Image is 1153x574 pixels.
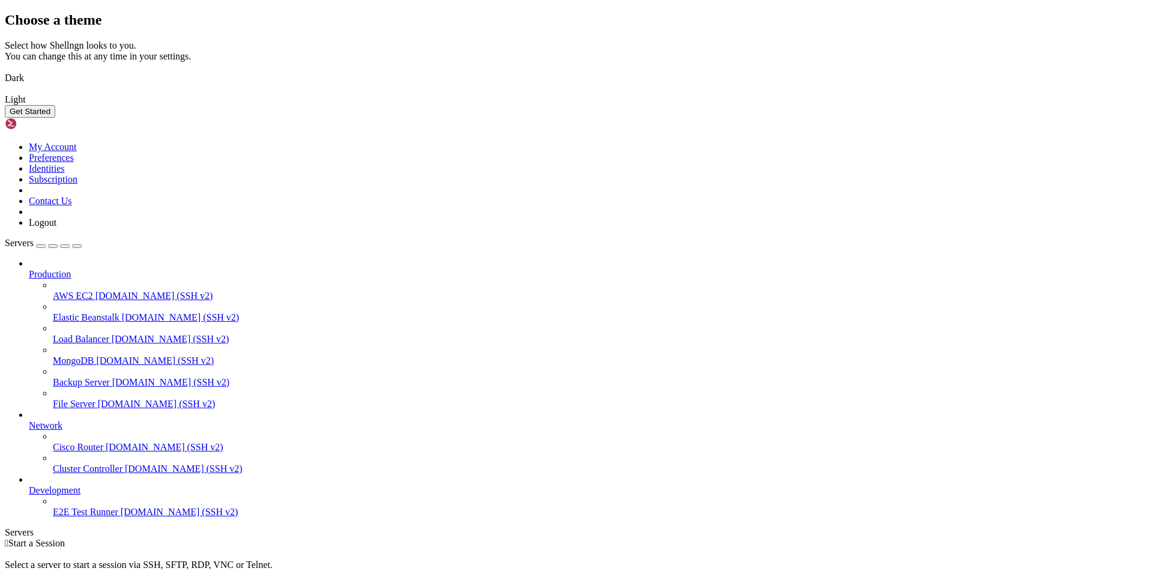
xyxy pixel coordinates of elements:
span: AWS EC2 [53,291,93,301]
span: [DOMAIN_NAME] (SSH v2) [98,399,216,409]
li: E2E Test Runner [DOMAIN_NAME] (SSH v2) [53,496,1148,518]
button: Get Started [5,105,55,118]
a: MongoDB [DOMAIN_NAME] (SSH v2) [53,355,1148,366]
a: My Account [29,142,77,152]
span: [DOMAIN_NAME] (SSH v2) [112,377,230,387]
a: Identities [29,163,65,174]
div: Dark [5,73,1148,83]
span: Load Balancer [53,334,109,344]
span: Servers [5,238,34,248]
a: File Server [DOMAIN_NAME] (SSH v2) [53,399,1148,409]
a: Elastic Beanstalk [DOMAIN_NAME] (SSH v2) [53,312,1148,323]
span: E2E Test Runner [53,507,118,517]
li: Elastic Beanstalk [DOMAIN_NAME] (SSH v2) [53,301,1148,323]
a: Preferences [29,153,74,163]
a: Production [29,269,1148,280]
li: Development [29,474,1148,518]
li: Cluster Controller [DOMAIN_NAME] (SSH v2) [53,453,1148,474]
span: [DOMAIN_NAME] (SSH v2) [95,291,213,301]
span: [DOMAIN_NAME] (SSH v2) [106,442,223,452]
span: Network [29,420,62,431]
span: MongoDB [53,355,94,366]
div: Servers [5,527,1148,538]
a: Servers [5,238,82,248]
span: Cluster Controller [53,464,123,474]
span: Cisco Router [53,442,103,452]
a: Contact Us [29,196,72,206]
a: Cluster Controller [DOMAIN_NAME] (SSH v2) [53,464,1148,474]
span:  [5,538,8,548]
li: Production [29,258,1148,409]
li: Load Balancer [DOMAIN_NAME] (SSH v2) [53,323,1148,345]
div: Select how Shellngn looks to you. You can change this at any time in your settings. [5,40,1148,62]
span: Start a Session [8,538,65,548]
li: Network [29,409,1148,474]
span: [DOMAIN_NAME] (SSH v2) [121,507,238,517]
span: File Server [53,399,95,409]
li: AWS EC2 [DOMAIN_NAME] (SSH v2) [53,280,1148,301]
span: [DOMAIN_NAME] (SSH v2) [112,334,229,344]
a: Logout [29,217,56,228]
a: Backup Server [DOMAIN_NAME] (SSH v2) [53,377,1148,388]
a: AWS EC2 [DOMAIN_NAME] (SSH v2) [53,291,1148,301]
span: [DOMAIN_NAME] (SSH v2) [96,355,214,366]
a: Network [29,420,1148,431]
li: File Server [DOMAIN_NAME] (SSH v2) [53,388,1148,409]
h2: Choose a theme [5,12,1148,28]
span: [DOMAIN_NAME] (SSH v2) [125,464,243,474]
a: Development [29,485,1148,496]
span: Elastic Beanstalk [53,312,120,322]
a: Cisco Router [DOMAIN_NAME] (SSH v2) [53,442,1148,453]
li: MongoDB [DOMAIN_NAME] (SSH v2) [53,345,1148,366]
img: Shellngn [5,118,74,130]
span: Production [29,269,71,279]
a: Subscription [29,174,77,184]
li: Backup Server [DOMAIN_NAME] (SSH v2) [53,366,1148,388]
span: Development [29,485,80,495]
a: E2E Test Runner [DOMAIN_NAME] (SSH v2) [53,507,1148,518]
a: Load Balancer [DOMAIN_NAME] (SSH v2) [53,334,1148,345]
div: Light [5,94,1148,105]
li: Cisco Router [DOMAIN_NAME] (SSH v2) [53,431,1148,453]
span: [DOMAIN_NAME] (SSH v2) [122,312,240,322]
span: Backup Server [53,377,110,387]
